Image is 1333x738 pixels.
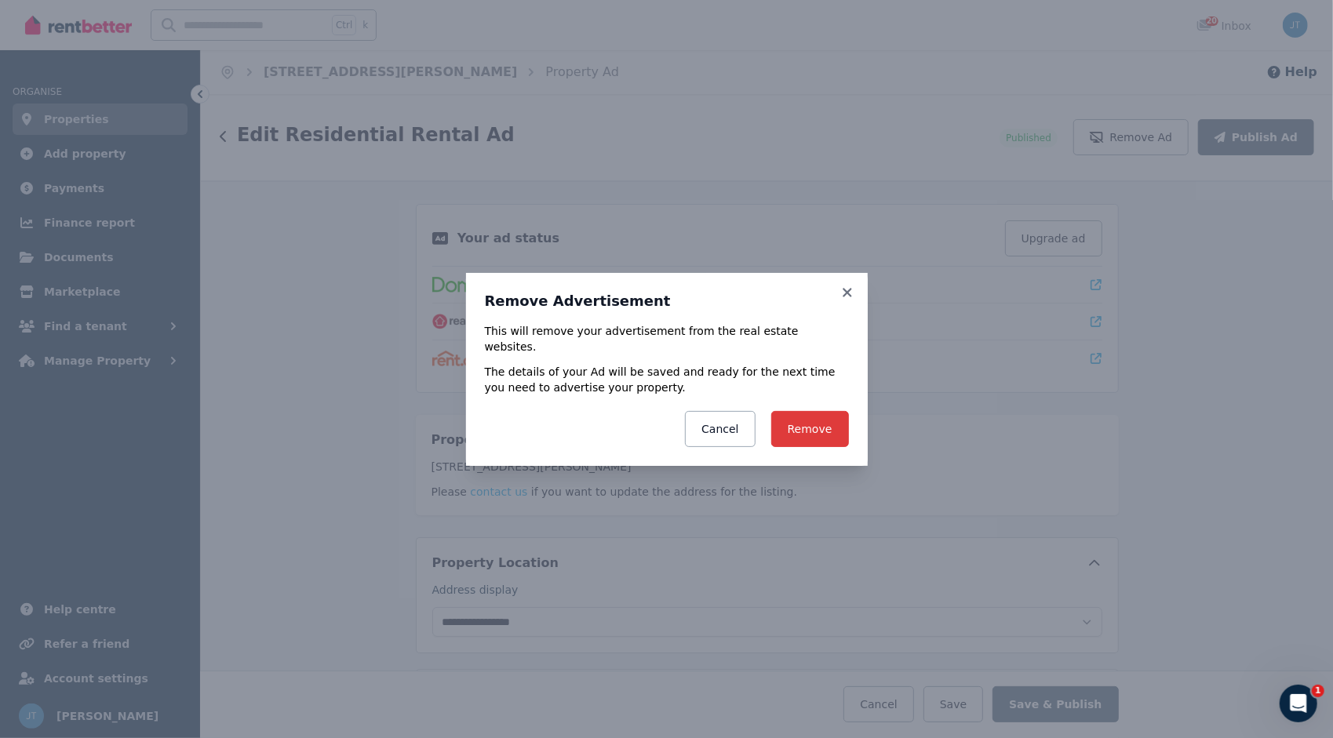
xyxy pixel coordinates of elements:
span: 1 [1312,685,1324,697]
h3: Remove Advertisement [485,292,849,311]
button: Cancel [685,411,755,447]
p: The details of your Ad will be saved and ready for the next time you need to advertise your prope... [485,364,849,395]
p: This will remove your advertisement from the real estate websites. [485,323,849,354]
button: Remove [771,411,849,447]
iframe: Intercom live chat [1280,685,1317,722]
